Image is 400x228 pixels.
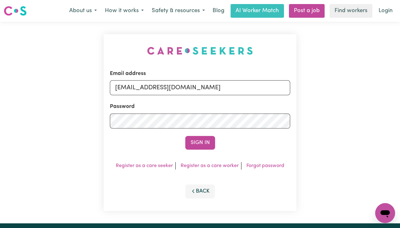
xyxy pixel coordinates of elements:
button: Sign In [185,136,215,150]
button: Safety & resources [148,4,209,17]
button: About us [65,4,101,17]
a: Register as a care worker [181,163,239,168]
label: Email address [110,70,146,78]
a: Blog [209,4,228,18]
img: Careseekers logo [4,5,27,16]
a: Find workers [330,4,372,18]
a: Register as a care seeker [116,163,173,168]
iframe: Button to launch messaging window [375,203,395,223]
a: AI Worker Match [231,4,284,18]
a: Careseekers logo [4,4,27,18]
label: Password [110,103,135,111]
a: Forgot password [246,163,284,168]
a: Login [375,4,396,18]
a: Post a job [289,4,325,18]
button: How it works [101,4,148,17]
input: Email address [110,80,290,95]
button: Back [185,184,215,198]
